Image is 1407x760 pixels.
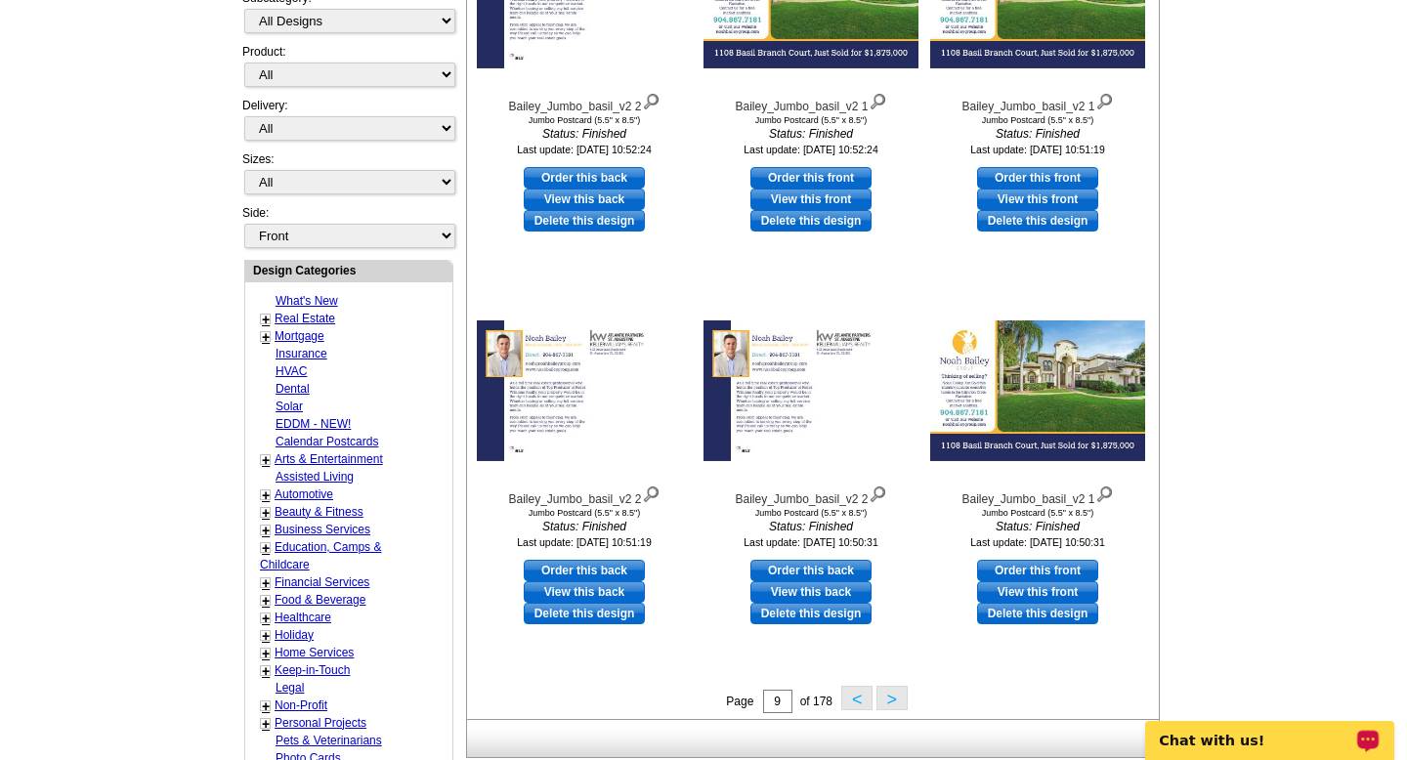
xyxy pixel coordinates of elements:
a: use this design [977,167,1098,189]
a: + [262,663,270,679]
a: + [262,716,270,732]
iframe: LiveChat chat widget [1132,698,1407,760]
a: View this front [750,189,872,210]
div: Jumbo Postcard (5.5" x 8.5") [477,508,692,518]
a: + [262,698,270,714]
a: Delete this design [524,603,645,624]
a: + [262,329,270,345]
a: View this back [524,581,645,603]
a: Pets & Veterinarians [276,734,382,747]
div: Product: [242,43,453,97]
a: use this design [750,560,872,581]
img: view design details [1095,89,1114,110]
a: use this design [524,167,645,189]
a: Automotive [275,487,333,501]
a: View this front [977,581,1098,603]
i: Status: Finished [703,518,918,535]
img: Bailey_Jumbo_basil_v2 1 [930,320,1145,461]
a: Calendar Postcards [276,435,378,448]
a: Business Services [275,523,370,536]
i: Status: Finished [930,518,1145,535]
div: Sizes: [242,150,453,204]
small: Last update: [DATE] 10:52:24 [744,144,878,155]
a: Delete this design [524,210,645,232]
div: Delivery: [242,97,453,150]
a: Non-Profit [275,698,327,712]
i: Status: Finished [930,125,1145,143]
a: + [262,523,270,538]
div: Jumbo Postcard (5.5" x 8.5") [477,115,692,125]
a: Arts & Entertainment [275,452,383,466]
a: Home Services [275,646,354,659]
a: View this back [524,189,645,210]
img: view design details [869,89,887,110]
div: Bailey_Jumbo_basil_v2 1 [930,482,1145,508]
a: Solar [276,400,303,413]
a: Delete this design [750,603,872,624]
button: < [841,686,873,710]
a: + [262,628,270,644]
a: Holiday [275,628,314,642]
small: Last update: [DATE] 10:51:19 [517,536,652,548]
a: Delete this design [977,210,1098,232]
div: Jumbo Postcard (5.5" x 8.5") [930,508,1145,518]
a: View this front [977,189,1098,210]
small: Last update: [DATE] 10:50:31 [970,536,1105,548]
div: Bailey_Jumbo_basil_v2 2 [477,482,692,508]
a: + [262,575,270,591]
a: Delete this design [977,603,1098,624]
span: of 178 [800,695,832,708]
div: Bailey_Jumbo_basil_v2 1 [703,89,918,115]
a: + [262,487,270,503]
div: Bailey_Jumbo_basil_v2 1 [930,89,1145,115]
div: Jumbo Postcard (5.5" x 8.5") [703,508,918,518]
div: Design Categories [245,261,452,279]
img: view design details [1095,482,1114,503]
img: Bailey_Jumbo_basil_v2 2 [477,320,692,461]
small: Last update: [DATE] 10:52:24 [517,144,652,155]
img: view design details [642,89,661,110]
i: Status: Finished [477,518,692,535]
a: + [262,505,270,521]
a: Delete this design [750,210,872,232]
i: Status: Finished [703,125,918,143]
a: HVAC [276,364,307,378]
a: + [262,611,270,626]
a: Personal Projects [275,716,366,730]
div: Jumbo Postcard (5.5" x 8.5") [703,115,918,125]
a: Education, Camps & Childcare [260,540,381,571]
a: Beauty & Fitness [275,505,363,519]
div: Side: [242,204,453,250]
a: + [262,646,270,661]
a: Insurance [276,347,327,360]
a: + [262,540,270,556]
a: Food & Beverage [275,593,365,607]
img: Bailey_Jumbo_basil_v2 2 [703,320,918,461]
a: Healthcare [275,611,331,624]
a: View this back [750,581,872,603]
a: + [262,312,270,327]
a: Dental [276,382,310,396]
a: Assisted Living [276,470,354,484]
a: What's New [276,294,338,308]
a: use this design [524,560,645,581]
a: Financial Services [275,575,369,589]
small: Last update: [DATE] 10:50:31 [744,536,878,548]
button: > [876,686,908,710]
div: Bailey_Jumbo_basil_v2 2 [477,89,692,115]
a: Mortgage [275,329,324,343]
a: Keep-in-Touch [275,663,350,677]
span: Page [726,695,753,708]
a: use this design [750,167,872,189]
img: view design details [642,482,661,503]
a: + [262,593,270,609]
a: Legal [276,681,304,695]
i: Status: Finished [477,125,692,143]
a: EDDM - NEW! [276,417,351,431]
div: Jumbo Postcard (5.5" x 8.5") [930,115,1145,125]
div: Bailey_Jumbo_basil_v2 2 [703,482,918,508]
small: Last update: [DATE] 10:51:19 [970,144,1105,155]
img: view design details [869,482,887,503]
